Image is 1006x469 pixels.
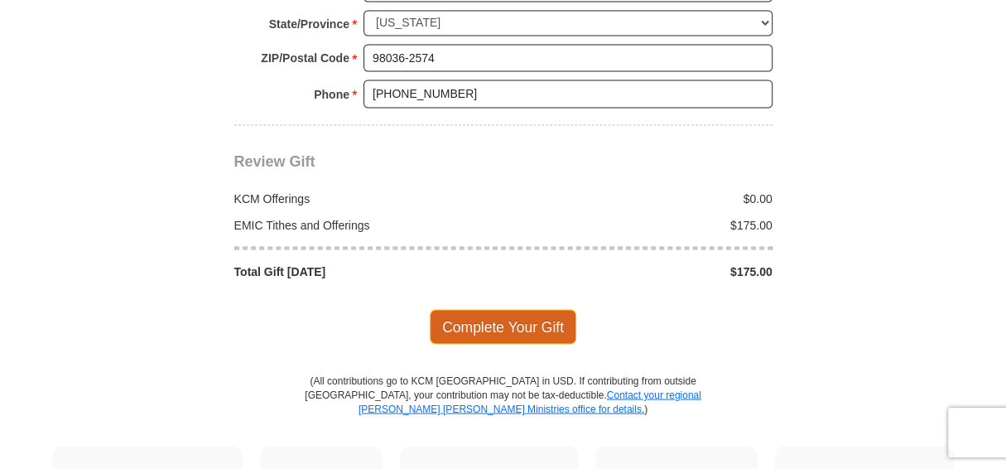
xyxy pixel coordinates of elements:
[503,216,782,233] div: $175.00
[269,12,349,36] strong: State/Province
[225,263,503,279] div: Total Gift [DATE]
[314,82,349,105] strong: Phone
[225,216,503,233] div: EMIC Tithes and Offerings
[225,190,503,206] div: KCM Offerings
[503,263,782,279] div: $175.00
[234,152,315,169] span: Review Gift
[503,190,782,206] div: $0.00
[430,309,576,344] span: Complete Your Gift
[305,374,702,446] p: (All contributions go to KCM [GEOGRAPHIC_DATA] in USD. If contributing from outside [GEOGRAPHIC_D...
[261,46,349,69] strong: ZIP/Postal Code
